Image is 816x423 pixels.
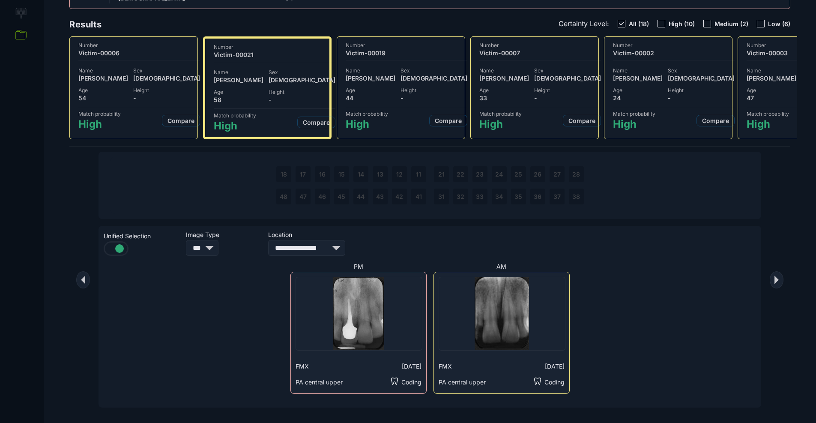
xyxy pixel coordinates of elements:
[78,75,128,82] span: [PERSON_NAME]
[300,171,306,178] span: 17
[696,115,735,126] button: Compare
[346,118,388,130] span: High
[668,94,735,102] span: -
[613,118,655,130] span: High
[429,115,467,126] button: Compare
[613,49,735,57] span: Victim-00002
[214,112,256,119] span: Match probability
[629,20,649,27] span: All (18)
[281,171,287,178] span: 18
[613,67,663,74] span: Name
[319,171,326,178] span: 16
[167,117,194,124] span: Compare
[613,75,663,82] span: [PERSON_NAME]
[479,94,529,102] span: 33
[479,42,601,48] span: Number
[668,75,735,82] span: [DEMOGRAPHIC_DATA]
[214,44,335,50] span: Number
[534,94,601,102] span: -
[358,171,364,178] span: 14
[534,67,601,74] span: Sex
[396,171,403,178] span: 12
[297,117,335,128] button: Compare
[69,19,102,30] span: Results
[613,111,655,117] span: Match probability
[768,20,790,27] span: Low (6)
[303,119,330,126] span: Compare
[476,193,484,200] span: 33
[568,117,595,124] span: Compare
[495,171,503,178] span: 24
[214,89,263,95] span: Age
[401,87,467,93] span: Height
[747,67,796,74] span: Name
[78,67,128,74] span: Name
[496,263,506,270] span: AM
[544,378,565,386] span: Coding
[479,111,522,117] span: Match probability
[162,115,200,126] button: Compare
[559,19,609,28] span: Certainty Level:
[214,96,263,103] span: 58
[439,363,452,370] span: FMX
[714,20,748,27] span: Medium (2)
[104,232,181,240] span: Unified Selection
[514,171,522,178] span: 25
[133,67,200,74] span: Sex
[269,69,335,75] span: Sex
[435,117,462,124] span: Compare
[401,378,421,386] span: Coding
[534,87,601,93] span: Height
[747,111,789,117] span: Match probability
[401,75,467,82] span: [DEMOGRAPHIC_DATA]
[572,171,580,178] span: 28
[415,193,422,200] span: 41
[354,263,363,270] span: PM
[747,94,796,102] span: 47
[668,67,735,74] span: Sex
[133,94,200,102] span: -
[78,94,128,102] span: 54
[346,42,467,48] span: Number
[296,363,309,370] span: FMX
[747,87,796,93] span: Age
[214,69,263,75] span: Name
[613,87,663,93] span: Age
[78,42,200,48] span: Number
[438,193,445,200] span: 31
[534,171,541,178] span: 26
[269,76,335,84] span: [DEMOGRAPHIC_DATA]
[572,193,580,200] span: 38
[479,75,529,82] span: [PERSON_NAME]
[338,193,345,200] span: 45
[357,193,365,200] span: 44
[346,67,395,74] span: Name
[78,87,128,93] span: Age
[479,118,522,130] span: High
[346,75,395,82] span: [PERSON_NAME]
[133,87,200,93] span: Height
[668,87,735,93] span: Height
[553,193,561,200] span: 37
[613,42,735,48] span: Number
[479,67,529,74] span: Name
[338,171,345,178] span: 15
[457,171,464,178] span: 22
[78,111,121,117] span: Match probability
[133,75,200,82] span: [DEMOGRAPHIC_DATA]
[268,231,345,238] span: Location
[439,378,486,386] span: PA central upper
[401,94,467,102] span: -
[534,75,601,82] span: [DEMOGRAPHIC_DATA]
[747,118,789,130] span: High
[747,75,796,82] span: [PERSON_NAME]
[416,171,421,178] span: 11
[377,171,383,178] span: 13
[376,193,384,200] span: 43
[702,117,729,124] span: Compare
[495,193,503,200] span: 34
[438,171,445,178] span: 21
[78,118,121,130] span: High
[186,231,263,238] span: Image Type
[401,67,467,74] span: Sex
